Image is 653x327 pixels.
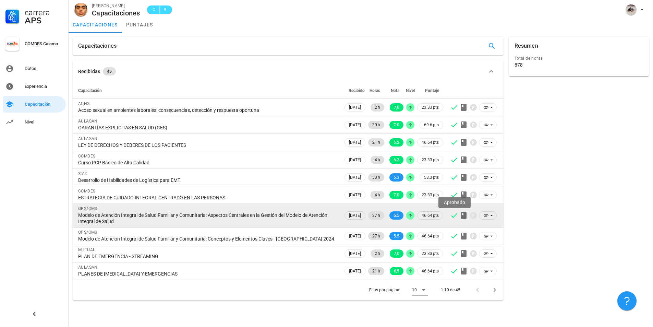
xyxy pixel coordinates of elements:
[394,156,399,164] span: 6.2
[78,189,95,194] span: COMDES
[349,267,361,275] span: [DATE]
[488,284,501,296] button: Página siguiente
[349,174,361,181] span: [DATE]
[122,16,157,33] a: puntajes
[422,212,439,219] span: 46.64 pts
[78,212,338,224] div: Modelo de Atención Integral de Salud Familiar y Comunitaria: Aspectos Centrales en la Gestión del...
[78,119,98,124] span: AULASAN
[78,236,338,242] div: Modelo de Atención Integral de Salud Familiar y Comunitaria: Conceptos y Elementos Claves - [GEOG...
[78,177,338,183] div: Desarrollo de Habilidades de Logística para EMT
[422,104,439,111] span: 23.33 pts
[394,191,399,199] span: 7.0
[25,41,63,47] div: COMDES Calama
[372,267,380,275] span: 21 h
[394,121,399,129] span: 7.0
[422,233,439,240] span: 46.64 pts
[370,88,380,93] span: Horas
[405,82,416,99] th: Nivel
[386,82,405,99] th: Nota
[78,253,338,259] div: PLAN DE EMERGENCIA - STREAMING
[375,191,380,199] span: 4 h
[78,206,97,211] span: OPS/OMS
[78,107,338,113] div: Acoso sexual en ambientes laborales: consecuencias, detección y respuesta oportuna
[78,160,338,166] div: Curso RCP Básico de Alta Calidad
[78,154,95,159] span: COMDES
[78,125,338,131] div: GARANTÍAS EXPLICITAS EN SALUD (GES)
[74,3,88,16] div: avatar
[349,104,361,111] span: [DATE]
[343,82,367,99] th: Recibido
[394,103,399,112] span: 7,0
[78,136,98,141] span: AULASAN
[441,287,460,293] div: 1-10 de 45
[372,211,380,220] span: 27 h
[25,119,63,125] div: Nivel
[349,250,361,257] span: [DATE]
[349,156,361,164] span: [DATE]
[78,271,338,277] div: PLANES DE [MEDICAL_DATA] Y EMERGENCIAS
[78,230,97,235] span: OPS/OMS
[162,6,168,13] span: 9
[416,82,445,99] th: Puntaje
[367,82,386,99] th: Horas
[151,6,157,13] span: C
[78,88,102,93] span: Capacitación
[73,82,343,99] th: Capacitación
[372,138,380,147] span: 21 h
[78,101,90,106] span: ACHS
[515,62,523,68] div: 878
[424,121,439,128] span: 69.6 pts
[422,191,439,198] span: 23.33 pts
[349,88,365,93] span: Recibido
[349,139,361,146] span: [DATE]
[349,232,361,240] span: [DATE]
[78,171,88,176] span: SIAD
[394,232,399,240] span: 5.5
[412,284,428,295] div: 10Filas por página:
[78,68,100,75] div: Recibidas
[422,156,439,163] span: 23.33 pts
[92,9,140,17] div: Capacitaciones
[422,139,439,146] span: 46.64 pts
[626,4,637,15] div: avatar
[107,67,112,75] span: 45
[375,156,380,164] span: 4 h
[349,121,361,129] span: [DATE]
[425,88,439,93] span: Puntaje
[422,268,439,275] span: 46.64 pts
[3,60,66,77] a: Datos
[25,66,63,71] div: Datos
[372,121,380,129] span: 30 h
[69,16,122,33] a: capacitaciones
[25,16,63,25] div: APS
[375,249,380,258] span: 2 h
[78,195,338,201] div: ESTRATEGIA DE CUIDADO INTEGRAL CENTRADO EN LAS PERSONAS
[25,102,63,107] div: Capacitación
[391,88,399,93] span: Nota
[25,8,63,16] div: Carrera
[78,37,117,55] div: Capacitaciones
[515,55,643,62] div: Total de horas
[78,247,95,252] span: MUTUAL
[394,211,399,220] span: 5.5
[349,212,361,219] span: [DATE]
[406,88,415,93] span: Nivel
[394,173,399,182] span: 5.3
[372,173,380,182] span: 53 h
[422,250,439,257] span: 23.33 pts
[78,142,338,148] div: LEY DE DERECHOS Y DEBERES DE LOS PACIENTES
[424,174,439,181] span: 58.3 pts
[394,267,399,275] span: 6,5
[3,114,66,130] a: Nivel
[92,2,140,9] div: [PERSON_NAME]
[349,191,361,199] span: [DATE]
[3,78,66,95] a: Experiencia
[73,60,504,82] button: Recibidas 45
[375,103,380,112] span: 2 h
[394,249,399,258] span: 7,0
[372,232,380,240] span: 27 h
[25,84,63,89] div: Experiencia
[394,138,399,147] span: 6.2
[412,287,417,293] div: 10
[369,280,428,300] div: Filas por página:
